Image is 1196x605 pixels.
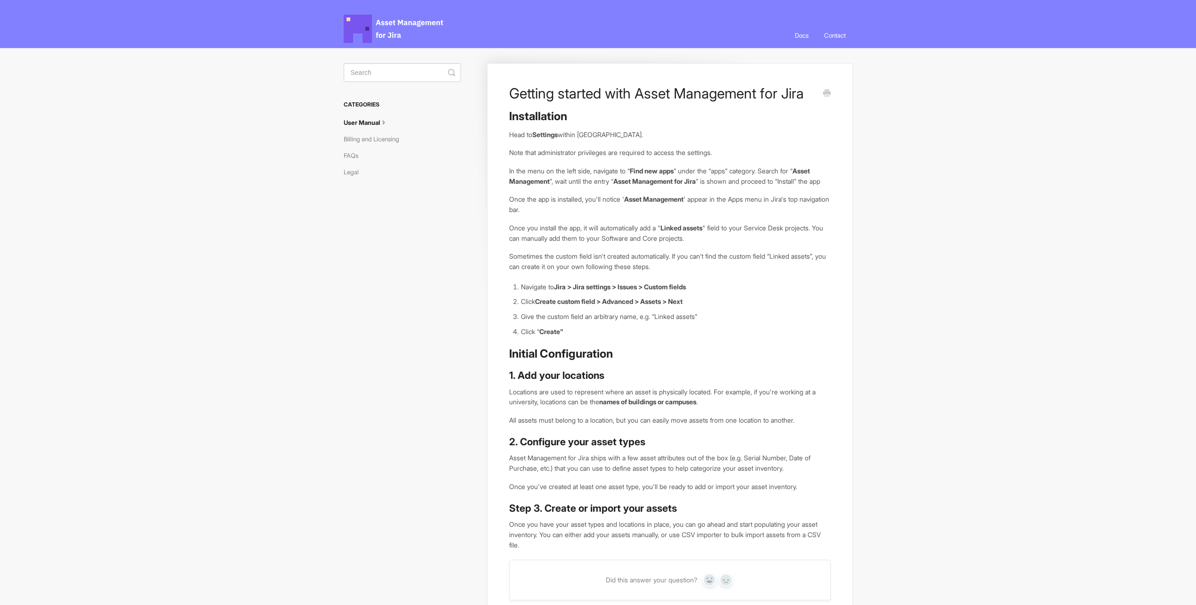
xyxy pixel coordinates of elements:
a: Print this Article [823,89,831,99]
p: All assets must belong to a location, but you can easily move assets from one location to another. [509,415,830,425]
p: In the menu on the left side, navigate to “ ” under the “apps” category. Search for “ ”, wait unt... [509,166,830,186]
p: Once the app is installed, you'll notice ' ' appear in the Apps menu in Jira's top navigation bar. [509,194,830,214]
a: FAQs [344,148,365,163]
li: Navigate to [521,282,830,292]
p: Once you've created at least one asset type, you'll be ready to add or import your asset inventory. [509,482,830,492]
a: Billing and Licensing [344,131,406,147]
li: Give the custom field an arbitrary name, e.g. “Linked assets” [521,311,830,322]
a: Docs [788,23,816,48]
p: Asset Management for Jira ships with a few asset attributes out of the box (e.g. Serial Number, D... [509,453,830,473]
h3: Step 3. Create or import your assets [509,502,830,515]
h3: 2. Configure your asset types [509,435,830,449]
p: Once you have your asset types and locations in place, you can go ahead and start populating your... [509,519,830,550]
strong: Find new apps [630,167,674,175]
p: Once you install the app, it will automatically add a " " field to your Service Desk projects. Yo... [509,223,830,243]
strong: Asset Management [509,167,810,185]
h2: Installation [509,109,830,124]
li: Click “ [521,327,830,337]
p: Note that administrator privileges are required to access the settings. [509,147,830,158]
strong: Linked assets [660,224,702,232]
a: Contact [817,23,853,48]
a: User Manual [344,115,396,130]
h2: Initial Configuration [509,346,830,361]
span: Did this answer your question? [606,576,697,584]
h1: Getting started with Asset Management for Jira [509,85,816,102]
strong: names of buildings or campuses [599,398,696,406]
strong: Create custom field > Advanced > Assets > Next [535,297,683,305]
span: Asset Management for Jira Docs [344,15,445,43]
a: Legal [344,164,366,180]
strong: Jira > Jira settings > Issues > Custom fields [554,283,686,291]
p: Sometimes the custom field isn't created automatically. If you can’t find the custom field “Linke... [509,251,830,271]
p: Locations are used to represent where an asset is physically located. For example, if you're work... [509,387,830,407]
strong: Asset Management for Jira [613,177,696,185]
strong: Create" [539,327,563,335]
li: Click [521,296,830,307]
h3: Categories [344,96,461,113]
strong: Asset Management [624,195,684,203]
p: Head to within [GEOGRAPHIC_DATA]. [509,130,830,140]
input: Search [344,63,461,82]
strong: Settings [532,131,558,139]
h3: 1. Add your locations [509,369,830,382]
